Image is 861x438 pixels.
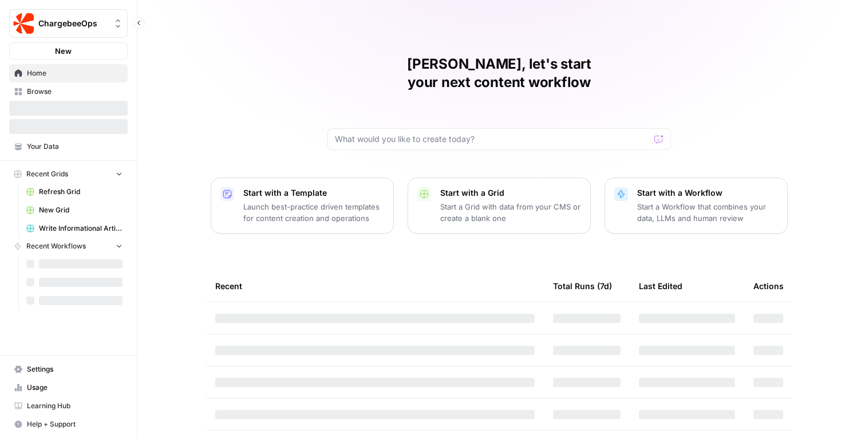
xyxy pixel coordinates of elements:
[26,241,86,251] span: Recent Workflows
[26,169,68,179] span: Recent Grids
[55,45,72,57] span: New
[211,177,394,234] button: Start with a TemplateLaunch best-practice driven templates for content creation and operations
[27,382,123,393] span: Usage
[9,238,128,255] button: Recent Workflows
[440,201,581,224] p: Start a Grid with data from your CMS or create a blank one
[9,42,128,60] button: New
[39,223,123,234] span: Write Informational Articles
[27,141,123,152] span: Your Data
[27,419,123,429] span: Help + Support
[440,187,581,199] p: Start with a Grid
[215,270,535,302] div: Recent
[9,82,128,101] a: Browse
[39,187,123,197] span: Refresh Grid
[637,187,778,199] p: Start with a Workflow
[38,18,108,29] span: ChargebeeOps
[9,165,128,183] button: Recent Grids
[21,201,128,219] a: New Grid
[243,187,384,199] p: Start with a Template
[27,401,123,411] span: Learning Hub
[39,205,123,215] span: New Grid
[9,397,128,415] a: Learning Hub
[27,68,123,78] span: Home
[21,183,128,201] a: Refresh Grid
[9,415,128,433] button: Help + Support
[27,86,123,97] span: Browse
[9,137,128,156] a: Your Data
[753,270,784,302] div: Actions
[27,364,123,374] span: Settings
[637,201,778,224] p: Start a Workflow that combines your data, LLMs and human review
[605,177,788,234] button: Start with a WorkflowStart a Workflow that combines your data, LLMs and human review
[9,64,128,82] a: Home
[9,378,128,397] a: Usage
[408,177,591,234] button: Start with a GridStart a Grid with data from your CMS or create a blank one
[553,270,612,302] div: Total Runs (7d)
[9,360,128,378] a: Settings
[9,9,128,38] button: Workspace: ChargebeeOps
[327,55,671,92] h1: [PERSON_NAME], let's start your next content workflow
[639,270,682,302] div: Last Edited
[243,201,384,224] p: Launch best-practice driven templates for content creation and operations
[13,13,34,34] img: ChargebeeOps Logo
[21,219,128,238] a: Write Informational Articles
[335,133,650,145] input: What would you like to create today?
